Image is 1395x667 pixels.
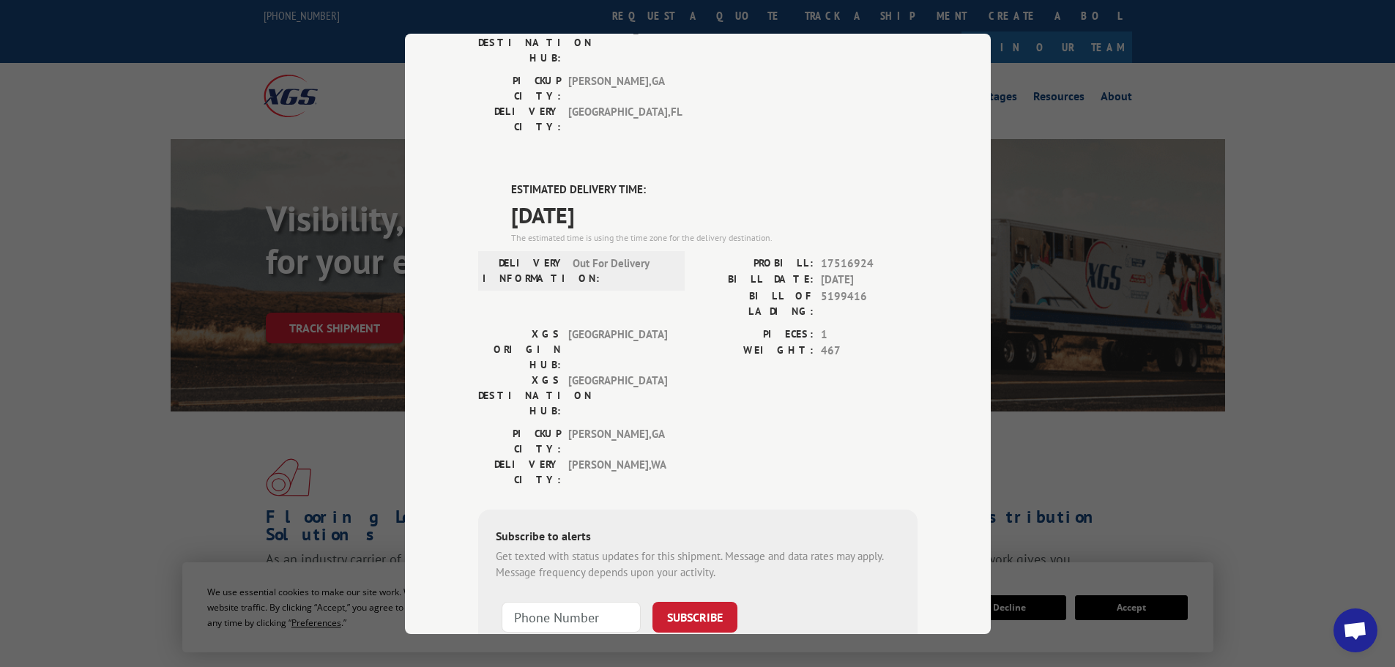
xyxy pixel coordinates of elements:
span: 1 [821,326,918,343]
label: XGS DESTINATION HUB: [478,372,561,418]
div: Open chat [1333,608,1377,652]
label: PICKUP CITY: [478,73,561,104]
label: BILL OF LADING: [698,288,814,318]
span: [GEOGRAPHIC_DATA] [568,20,667,66]
span: 5199416 [821,288,918,318]
span: [PERSON_NAME] , WA [568,456,667,487]
label: WEIGHT: [698,343,814,359]
div: Subscribe to alerts [496,526,900,548]
label: DELIVERY CITY: [478,104,561,135]
div: Get texted with status updates for this shipment. Message and data rates may apply. Message frequ... [496,548,900,581]
span: [PERSON_NAME] , GA [568,425,667,456]
label: DELIVERY CITY: [478,456,561,487]
label: PIECES: [698,326,814,343]
span: [GEOGRAPHIC_DATA] [568,372,667,418]
label: XGS DESTINATION HUB: [478,20,561,66]
span: [GEOGRAPHIC_DATA] [568,326,667,372]
span: 467 [821,343,918,359]
label: BILL DATE: [698,272,814,288]
span: [PERSON_NAME] , GA [568,73,667,104]
label: PICKUP CITY: [478,425,561,456]
input: Phone Number [502,601,641,632]
label: PROBILL: [698,255,814,272]
div: The estimated time is using the time zone for the delivery destination. [511,231,918,244]
label: ESTIMATED DELIVERY TIME: [511,182,918,198]
span: 17516924 [821,255,918,272]
label: DELIVERY INFORMATION: [483,255,565,286]
label: XGS ORIGIN HUB: [478,326,561,372]
span: Out For Delivery [573,255,672,286]
span: [GEOGRAPHIC_DATA] , FL [568,104,667,135]
button: SUBSCRIBE [652,601,737,632]
span: [DATE] [511,198,918,231]
span: [DATE] [821,272,918,288]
